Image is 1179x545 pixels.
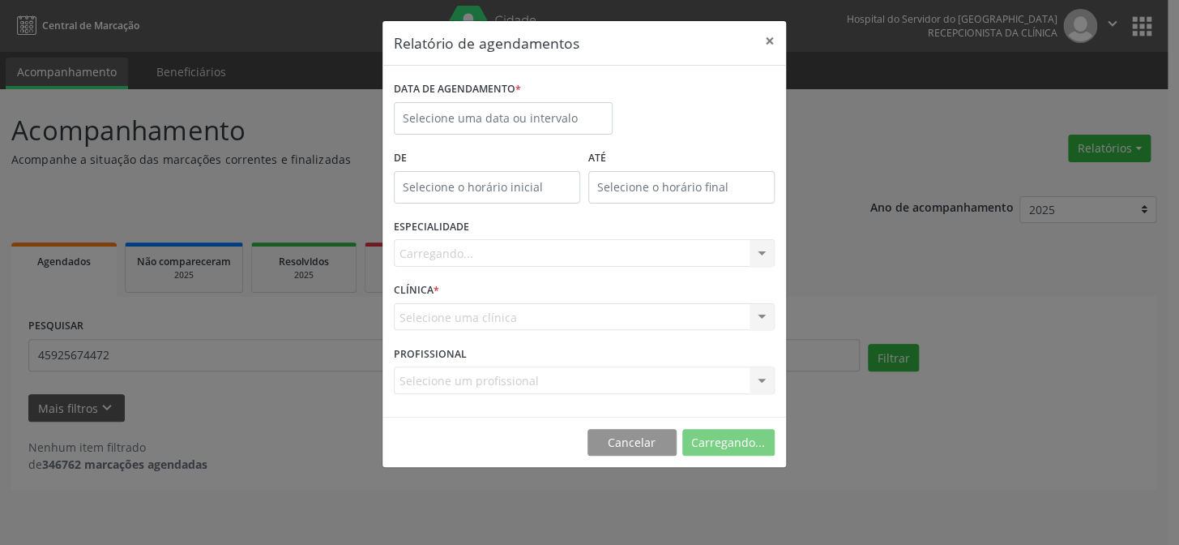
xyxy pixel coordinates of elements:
label: De [394,146,580,171]
label: ESPECIALIDADE [394,215,469,240]
input: Selecione o horário final [588,171,775,204]
button: Cancelar [587,429,677,457]
label: CLÍNICA [394,278,439,303]
input: Selecione o horário inicial [394,171,580,204]
button: Carregando... [682,429,775,457]
label: ATÉ [588,146,775,171]
label: DATA DE AGENDAMENTO [394,77,521,102]
label: PROFISSIONAL [394,341,467,367]
h5: Relatório de agendamentos [394,32,579,54]
input: Selecione uma data ou intervalo [394,102,613,135]
button: Close [754,21,786,61]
